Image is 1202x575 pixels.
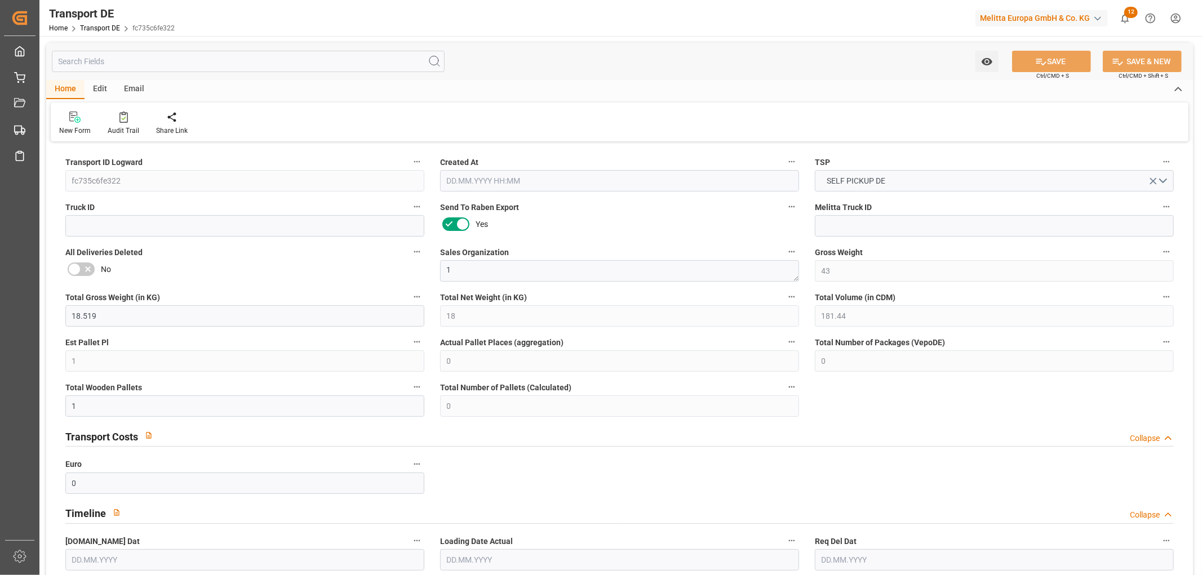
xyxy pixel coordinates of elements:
[975,51,999,72] button: open menu
[815,337,945,349] span: Total Number of Packages (VepoDE)
[440,549,799,570] input: DD.MM.YYYY
[784,199,799,214] button: Send To Raben Export
[410,199,424,214] button: Truck ID
[784,244,799,259] button: Sales Organization
[975,10,1108,26] div: Melitta Europa GmbH & Co. KG
[476,219,488,230] span: Yes
[1112,6,1138,31] button: show 12 new notifications
[65,202,95,213] span: Truck ID
[1130,509,1160,521] div: Collapse
[65,382,142,394] span: Total Wooden Pallets
[1159,533,1174,548] button: Req Del Dat
[1159,289,1174,304] button: Total Volume (in CDM)
[49,24,68,32] a: Home
[440,536,513,547] span: Loading Date Actual
[440,292,527,304] span: Total Net Weight (in KG)
[101,264,111,275] span: No
[1138,6,1163,31] button: Help Center
[80,24,120,32] a: Transport DE
[52,51,445,72] input: Search Fields
[65,337,109,349] span: Est Pallet Pl
[65,549,424,570] input: DD.MM.YYYY
[106,502,127,523] button: View description
[138,425,159,446] button: View description
[46,80,85,99] div: Home
[815,536,857,547] span: Req Del Dat
[1103,51,1182,72] button: SAVE & NEW
[440,337,564,349] span: Actual Pallet Places (aggregation)
[410,380,424,394] button: Total Wooden Pallets
[65,292,160,304] span: Total Gross Weight (in KG)
[1159,335,1174,349] button: Total Number of Packages (VepoDE)
[1159,244,1174,259] button: Gross Weight
[410,335,424,349] button: Est Pallet Pl
[784,380,799,394] button: Total Number of Pallets (Calculated)
[815,247,863,258] span: Gross Weight
[815,157,830,168] span: TSP
[1159,199,1174,214] button: Melitta Truck ID
[815,292,895,304] span: Total Volume (in CDM)
[108,126,139,136] div: Audit Trail
[440,247,509,258] span: Sales Organization
[1124,7,1138,18] span: 12
[1130,433,1160,444] div: Collapse
[815,202,872,213] span: Melitta Truck ID
[156,126,188,136] div: Share Link
[1119,72,1168,80] span: Ctrl/CMD + Shift + S
[410,154,424,169] button: Transport ID Logward
[440,170,799,191] input: DD.MM.YYYY HH:MM
[440,382,571,394] span: Total Number of Pallets (Calculated)
[410,289,424,304] button: Total Gross Weight (in KG)
[1159,154,1174,169] button: TSP
[65,429,138,444] h2: Transport Costs
[65,536,140,547] span: [DOMAIN_NAME] Dat
[815,549,1174,570] input: DD.MM.YYYY
[49,5,175,22] div: Transport DE
[784,154,799,169] button: Created At
[815,170,1174,191] button: open menu
[410,244,424,259] button: All Deliveries Deleted
[784,289,799,304] button: Total Net Weight (in KG)
[440,157,478,168] span: Created At
[975,7,1112,29] button: Melitta Europa GmbH & Co. KG
[65,247,143,258] span: All Deliveries Deleted
[440,260,799,282] textarea: 1
[822,175,891,187] span: SELF PICKUP DE
[65,157,143,168] span: Transport ID Logward
[1036,72,1069,80] span: Ctrl/CMD + S
[59,126,91,136] div: New Form
[65,506,106,521] h2: Timeline
[1012,51,1091,72] button: SAVE
[784,533,799,548] button: Loading Date Actual
[784,335,799,349] button: Actual Pallet Places (aggregation)
[410,533,424,548] button: [DOMAIN_NAME] Dat
[440,202,519,213] span: Send To Raben Export
[116,80,153,99] div: Email
[65,458,82,470] span: Euro
[85,80,116,99] div: Edit
[410,457,424,471] button: Euro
